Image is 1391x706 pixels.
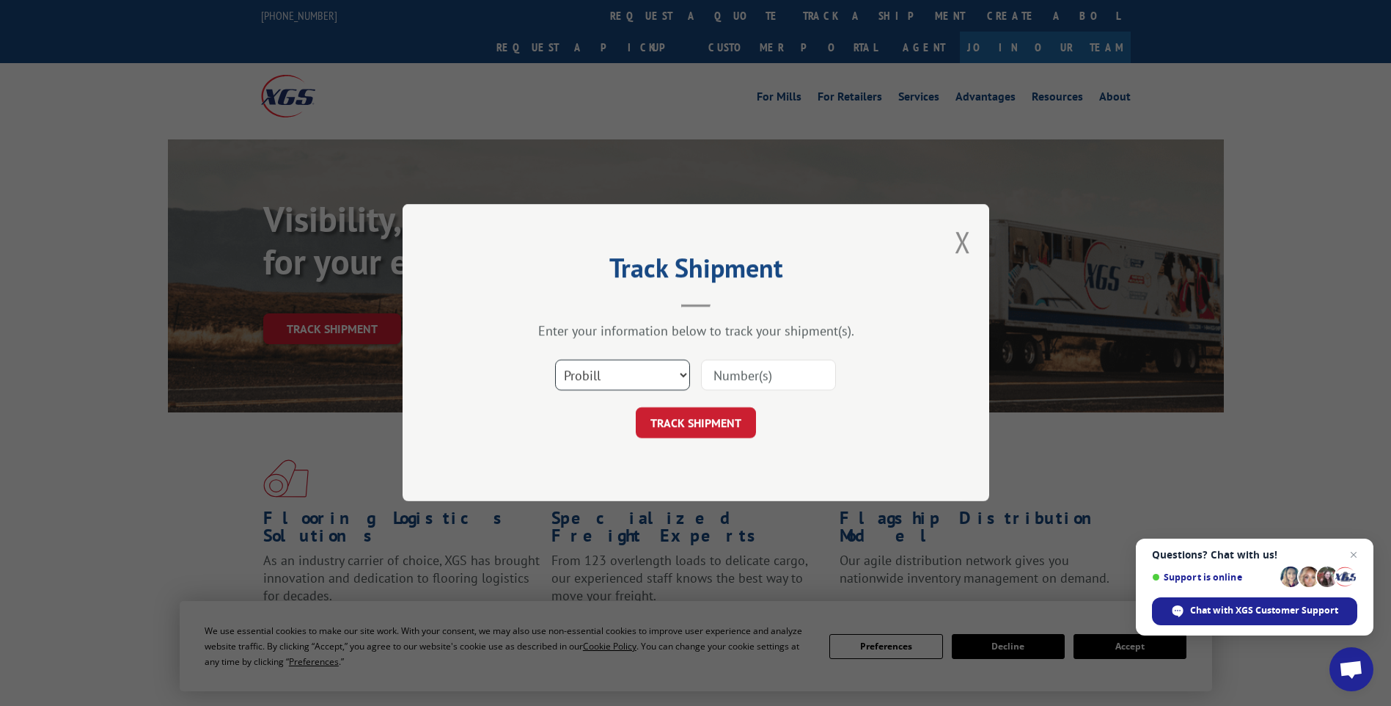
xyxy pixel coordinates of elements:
[701,360,836,391] input: Number(s)
[1190,604,1338,617] span: Chat with XGS Customer Support
[636,408,756,439] button: TRACK SHIPMENT
[476,323,916,340] div: Enter your information below to track your shipment(s).
[955,222,971,261] button: Close modal
[1345,546,1362,564] span: Close chat
[476,258,916,285] h2: Track Shipment
[1152,597,1357,625] div: Chat with XGS Customer Support
[1329,647,1373,691] div: Open chat
[1152,549,1357,561] span: Questions? Chat with us!
[1152,572,1275,583] span: Support is online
